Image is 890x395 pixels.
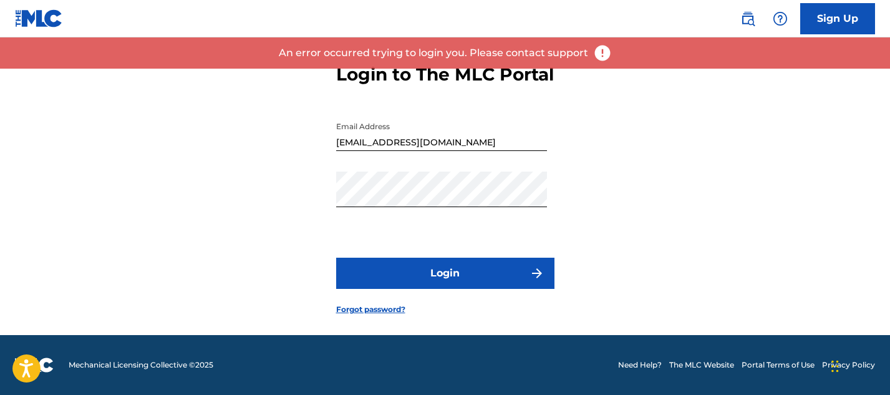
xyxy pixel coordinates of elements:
[768,6,793,31] div: Help
[822,359,875,371] a: Privacy Policy
[15,9,63,27] img: MLC Logo
[15,358,54,373] img: logo
[735,6,760,31] a: Public Search
[336,64,554,85] h3: Login to The MLC Portal
[831,348,839,385] div: Drag
[773,11,788,26] img: help
[593,44,612,62] img: error
[336,304,405,315] a: Forgot password?
[618,359,662,371] a: Need Help?
[279,46,588,61] p: An error occurred trying to login you. Please contact support
[742,359,815,371] a: Portal Terms of Use
[828,335,890,395] iframe: Chat Widget
[740,11,755,26] img: search
[530,266,544,281] img: f7272a7cc735f4ea7f67.svg
[336,258,554,289] button: Login
[69,359,213,371] span: Mechanical Licensing Collective © 2025
[669,359,734,371] a: The MLC Website
[800,3,875,34] a: Sign Up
